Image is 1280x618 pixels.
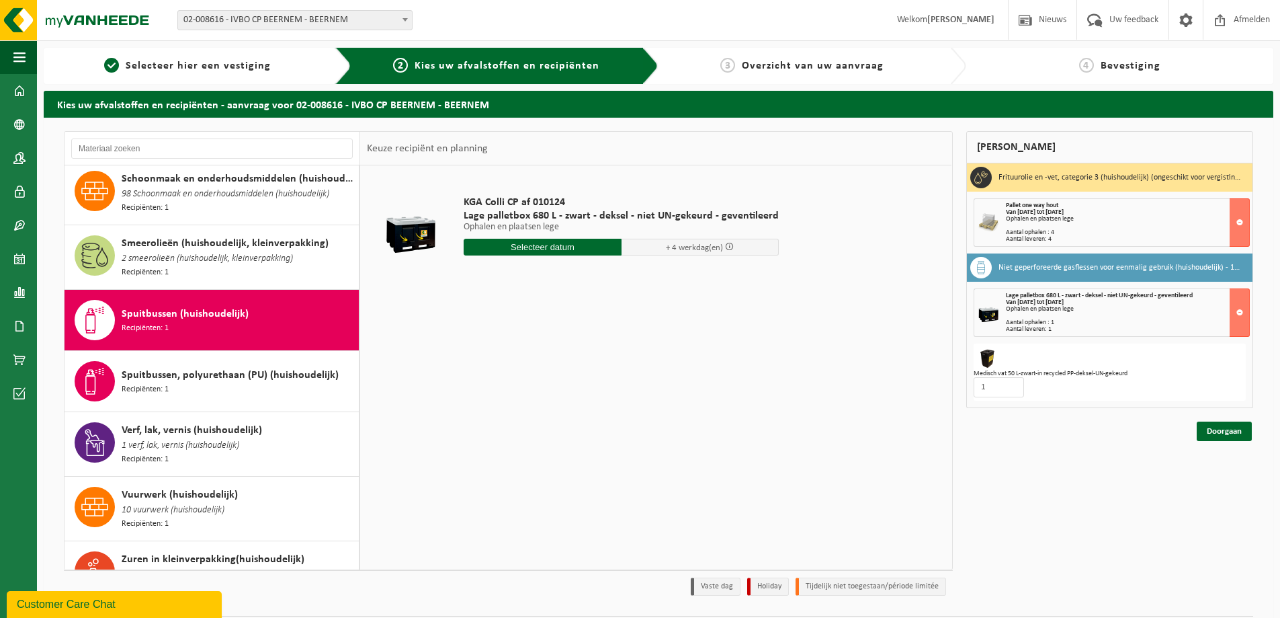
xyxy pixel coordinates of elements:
li: Tijdelijk niet toegestaan/période limitée [796,578,946,596]
span: Vuurwerk (huishoudelijk) [122,487,238,503]
div: Keuze recipiënt en planning [360,132,495,165]
button: Schoonmaak en onderhoudsmiddelen (huishoudelijk) 98 Schoonmaak en onderhoudsmiddelen (huishoudeli... [65,161,359,225]
span: Smeerolieën (huishoudelijk, kleinverpakking) [122,235,329,252]
span: 10 vuurwerk (huishoudelijk) [122,503,224,518]
span: 3 [720,58,735,73]
span: Recipiënten: 1 [122,266,169,279]
div: Aantal ophalen : 1 [1006,319,1250,326]
span: Pallet one way hout [1006,202,1058,209]
span: Spuitbussen (huishoudelijk) [122,306,249,322]
h2: Kies uw afvalstoffen en recipiënten - aanvraag voor 02-008616 - IVBO CP BEERNEM - BEERNEM [44,91,1273,117]
h3: Niet geperforeerde gasflessen voor eenmalig gebruik (huishoudelijk) - 14 niet geperforeerde gasfl... [998,257,1243,278]
div: Aantal leveren: 4 [1006,236,1250,243]
li: Holiday [747,578,789,596]
div: Medisch vat 50 L-zwart-in recycled PP-deksel-UN-gekeurd [974,371,1246,377]
div: Aantal ophalen : 4 [1006,229,1250,236]
span: 02-008616 - IVBO CP BEERNEM - BEERNEM [178,11,412,30]
h3: Frituurolie en -vet, categorie 3 (huishoudelijk) (ongeschikt voor vergisting) - BO frituurolie en... [998,167,1243,188]
span: + 4 werkdag(en) [666,243,723,252]
span: Spuitbussen, polyurethaan (PU) (huishoudelijk) [122,367,339,383]
button: Verf, lak, vernis (huishoudelijk) 1 verf, lak, vernis (huishoudelijk) Recipiënten: 1 [65,412,359,477]
button: Smeerolieën (huishoudelijk, kleinverpakking) 2 smeerolieën (huishoudelijk, kleinverpakking) Recip... [65,225,359,290]
span: Bevestiging [1101,61,1160,71]
span: Overzicht van uw aanvraag [742,61,884,71]
img: 01-000979 [977,347,998,369]
p: Ophalen en plaatsen lege [464,223,779,232]
span: Verf, lak, vernis (huishoudelijk) [122,422,262,438]
span: 4 [1079,58,1094,73]
a: 1Selecteer hier een vestiging [50,58,325,74]
div: Ophalen en plaatsen lege [1006,216,1250,223]
li: Vaste dag [691,578,740,596]
span: 5 zuren (huishoudelijk) [122,568,206,582]
iframe: chat widget [7,588,224,618]
span: 2 smeerolieën (huishoudelijk, kleinverpakking) [122,252,293,266]
strong: [PERSON_NAME] [927,15,994,25]
div: [PERSON_NAME] [966,131,1254,163]
input: Materiaal zoeken [71,139,353,159]
span: Recipiënten: 1 [122,202,169,215]
span: 1 [104,58,119,73]
span: Recipiënten: 1 [122,453,169,466]
span: Recipiënten: 1 [122,383,169,396]
span: 98 Schoonmaak en onderhoudsmiddelen (huishoudelijk) [122,187,329,202]
strong: Van [DATE] tot [DATE] [1006,208,1064,216]
span: Selecteer hier een vestiging [126,61,271,71]
span: KGA Colli CP af 010124 [464,196,779,209]
span: 2 [393,58,408,73]
span: Lage palletbox 680 L - zwart - deksel - niet UN-gekeurd - geventileerd [1006,292,1193,299]
div: Ophalen en plaatsen lege [1006,306,1250,313]
span: Kies uw afvalstoffen en recipiënten [415,61,599,71]
div: Aantal leveren: 1 [1006,326,1250,333]
span: Schoonmaak en onderhoudsmiddelen (huishoudelijk) [122,171,355,187]
span: Recipiënten: 1 [122,518,169,531]
button: Zuren in kleinverpakking(huishoudelijk) 5 zuren (huishoudelijk) [65,541,359,605]
span: Lage palletbox 680 L - zwart - deksel - niet UN-gekeurd - geventileerd [464,209,779,223]
span: Zuren in kleinverpakking(huishoudelijk) [122,551,304,568]
span: 1 verf, lak, vernis (huishoudelijk) [122,438,239,453]
span: 02-008616 - IVBO CP BEERNEM - BEERNEM [177,10,413,30]
span: Recipiënten: 1 [122,322,169,335]
input: Selecteer datum [464,239,622,256]
button: Spuitbussen, polyurethaan (PU) (huishoudelijk) Recipiënten: 1 [65,351,359,412]
button: Spuitbussen (huishoudelijk) Recipiënten: 1 [65,290,359,351]
strong: Van [DATE] tot [DATE] [1006,299,1064,306]
button: Vuurwerk (huishoudelijk) 10 vuurwerk (huishoudelijk) Recipiënten: 1 [65,477,359,541]
a: Doorgaan [1197,422,1252,441]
